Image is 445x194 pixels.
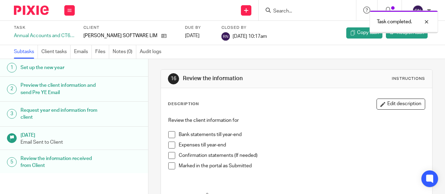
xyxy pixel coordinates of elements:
p: Marked in the portal as Submitted [179,162,425,169]
div: [DATE] [185,32,213,39]
h1: Request year end information from client [21,105,101,123]
label: Closed by [221,25,267,31]
div: Annual Accounts and CT600 [14,32,75,39]
label: Task [14,25,75,31]
h1: Review the information received from Client [21,153,101,171]
div: 2 [7,84,17,94]
div: 3 [7,109,17,119]
a: Subtasks [14,45,38,59]
div: Instructions [392,76,425,82]
p: Expenses till year-end [179,142,425,149]
div: 5 [7,157,17,167]
h1: [DATE] [21,130,141,139]
a: Client tasks [41,45,71,59]
h1: Set up the new year [21,62,101,73]
p: Bank statements till year-end [179,131,425,138]
div: 16 [168,73,179,84]
img: svg%3E [412,5,423,16]
p: Confirmation statements (If needed) [179,152,425,159]
button: Edit description [377,99,425,110]
a: Notes (0) [113,45,136,59]
div: 1 [7,63,17,73]
img: svg%3E [221,32,230,41]
p: Task completed. [377,18,412,25]
a: Emails [74,45,92,59]
span: [DATE] 10:17am [233,34,267,39]
p: [PERSON_NAME] SOFTWARE LIMITED [83,32,158,39]
p: Description [168,101,199,107]
label: Client [83,25,176,31]
h1: Review the information [183,75,311,82]
a: Files [95,45,109,59]
h1: Preview the client information and send Pre YE Email [21,80,101,98]
p: Email Sent to Client [21,139,141,146]
a: Audit logs [140,45,165,59]
p: Review the client information for [168,117,425,124]
img: Pixie [14,6,49,15]
label: Due by [185,25,213,31]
